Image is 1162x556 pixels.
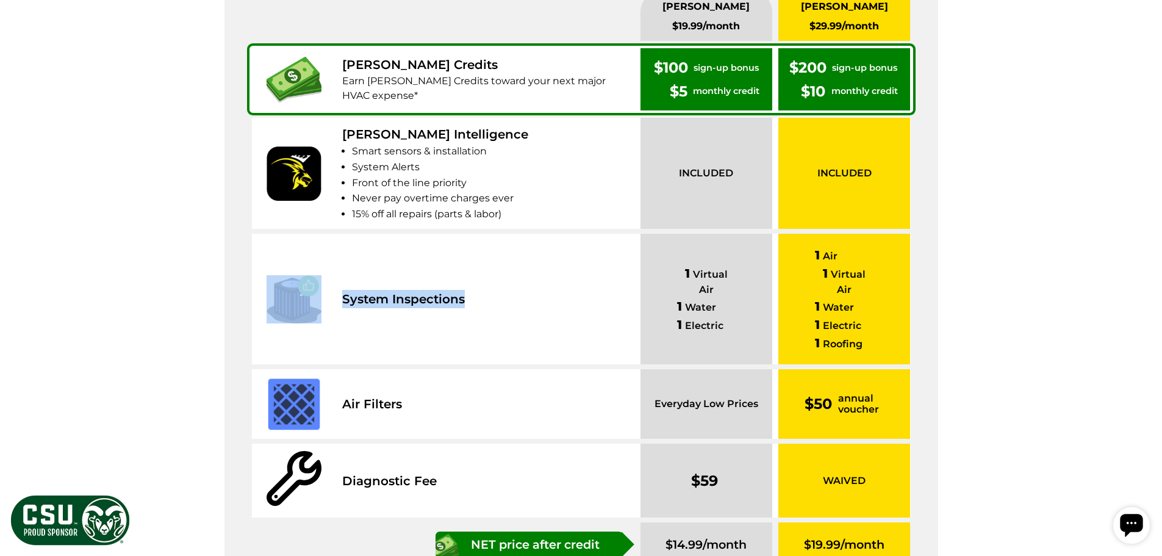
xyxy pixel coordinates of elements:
[783,125,905,222] span: INCLUDED
[677,299,682,314] span: 1
[830,63,899,72] span: sign-up bonus
[815,248,820,262] span: 1
[352,143,629,159] li: Smart sensors & installation
[645,377,767,431] span: Everyday Low Prices
[342,395,629,413] span: Air Filters
[267,377,321,431] img: Air filter icon
[823,248,837,264] span: Air
[836,393,884,416] span: annual voucher
[815,299,820,314] span: 1
[352,159,629,175] li: System Alerts
[5,5,41,42] div: Open chat widget
[789,84,825,99] span: $10
[691,470,718,492] span: $59
[823,299,854,316] span: Water
[665,536,747,554] span: $14.99/month
[342,290,629,308] span: System Inspections
[342,56,629,103] div: Earn [PERSON_NAME] Credits toward your next major HVAC expense*
[804,536,884,554] span: $19.99/month
[342,472,629,490] span: Diagnostic Fee
[805,393,832,415] span: $50
[823,266,828,281] span: 1
[823,474,866,488] span: WAIVED
[352,175,629,191] li: Front of the line priority
[815,317,820,332] span: 1
[831,266,866,298] span: Virtual Air
[685,299,716,316] span: Water
[471,536,600,554] span: NET price after credit
[352,190,629,206] li: Never pay overtime charges ever
[789,60,826,75] span: $200
[645,16,767,36] span: $19.99/month
[267,275,321,323] img: AC checkup icon
[267,57,321,103] img: Cash icon
[267,146,321,201] img: lionicon.png
[352,206,629,222] li: 15% off all repairs (parts & labor)
[783,16,905,36] span: $29.99/month
[685,317,723,334] span: Electric
[691,87,762,95] span: monthly credit
[645,125,767,222] span: INCLUDED
[693,266,728,298] span: Virtual Air
[829,87,900,95] span: monthly credit
[685,266,690,281] span: 1
[823,317,861,334] span: Electric
[651,60,688,75] span: $100
[823,336,863,352] span: Roofing
[692,63,761,72] span: sign-up bonus
[342,56,629,74] span: [PERSON_NAME] Credits
[677,317,682,332] span: 1
[651,84,687,99] span: $5
[815,336,820,350] span: 1
[9,494,131,547] img: CSU Sponsor Badge
[342,125,629,143] span: [PERSON_NAME] Intelligence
